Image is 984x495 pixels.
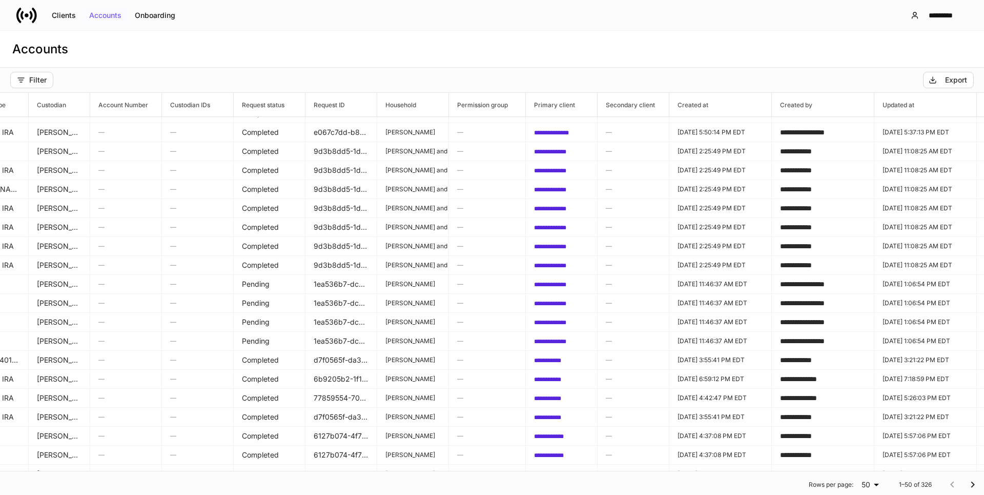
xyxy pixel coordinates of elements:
h6: — [606,412,661,422]
td: 6b9205b2-1f12-4113-a793-2a1c008872e6 [305,369,377,389]
p: [DATE] 2:25:49 PM EDT [678,261,763,269]
p: [DATE] 11:46:37 AM EDT [678,299,763,307]
td: Schwab [29,123,90,142]
td: 2025-08-19T15:08:25.502Z [874,217,977,237]
h6: — [170,374,225,384]
td: Completed [234,369,305,389]
h6: — [606,165,661,175]
p: [DATE] 2:25:49 PM EDT [678,223,763,231]
h6: Request ID [305,100,345,110]
td: 2025-08-17T18:25:49.026Z [669,255,772,275]
p: [PERSON_NAME] [385,337,440,345]
p: [DATE] 2:25:49 PM EDT [678,185,763,193]
h6: — [98,431,153,441]
h6: — [170,146,225,156]
td: 2025-08-18T19:21:22.759Z [874,350,977,370]
td: 908559ee-b64b-4bc5-bf7d-6fb981717f4b [526,217,598,237]
h6: — [170,279,225,289]
p: [PERSON_NAME] and [PERSON_NAME] [385,204,440,212]
td: 2025-08-19T15:08:25.502Z [874,255,977,275]
h6: — [457,222,517,232]
h6: — [606,393,661,403]
p: [DATE] 11:46:37 AM EDT [678,337,763,345]
h6: — [457,393,517,403]
h6: Updated at [874,100,914,110]
h6: — [170,355,225,365]
td: 9d3b8dd5-1d4a-4f14-b6e4-245e8e3a303e [305,217,377,237]
p: [PERSON_NAME] and [PERSON_NAME] [385,147,440,155]
td: 2025-08-19T15:08:25.502Z [874,180,977,199]
p: [PERSON_NAME] [385,299,440,307]
td: 2025-08-17T15:46:37.471Z [669,293,772,313]
td: 2025-08-17T17:06:54.987Z [874,293,977,313]
td: 9d3b8dd5-1d4a-4f14-b6e4-245e8e3a303e [305,180,377,199]
td: 2025-08-18T21:26:03.600Z [874,388,977,408]
td: Completed [234,142,305,161]
td: 9d3b8dd5-1d4a-4f14-b6e4-245e8e3a303e [305,236,377,256]
p: [PERSON_NAME] [385,470,440,478]
td: 2025-08-20T21:37:13.956Z [874,123,977,142]
h6: — [98,298,153,308]
h6: — [457,431,517,441]
h6: — [98,203,153,213]
td: 00037566-bbb7-41a0-9123-be23ec59904c [526,274,598,294]
h6: — [170,127,225,137]
td: 8f55235f-8467-48ae-a972-ce75e154702b [526,369,598,389]
p: [DATE] 11:08:25 AM EDT [883,185,968,193]
p: [DATE] 11:08:25 AM EDT [883,261,968,269]
div: Accounts [89,12,121,19]
p: [DATE] 1:06:54 PM EDT [883,337,968,345]
td: 2025-08-17T15:46:37.473Z [669,312,772,332]
button: Go to next page [962,474,983,495]
h6: Created by [772,100,812,110]
h6: — [457,450,517,460]
span: Request status [234,93,305,116]
td: 2025-08-16T19:55:41.078Z [669,407,772,427]
td: 2025-08-19T20:37:08.375Z [669,426,772,446]
td: 908559ee-b64b-4bc5-bf7d-6fb981717f4b [526,161,598,180]
button: Clients [45,7,83,24]
p: [PERSON_NAME] [385,413,440,421]
h6: — [606,184,661,194]
h6: — [457,165,517,175]
h6: — [98,165,153,175]
p: [DATE] 7:18:59 PM EDT [883,375,968,383]
p: [DATE] 11:08:25 AM EDT [883,166,968,174]
h6: — [98,412,153,422]
h6: — [98,393,153,403]
button: Onboarding [128,7,182,24]
h6: Custodian [29,100,66,110]
h6: Request status [234,100,284,110]
td: Completed [234,161,305,180]
td: 908559ee-b64b-4bc5-bf7d-6fb981717f4b [526,255,598,275]
td: e067c7dd-b818-4f5f-aab4-1c8d5a165366 [305,123,377,142]
td: 2025-08-17T15:46:37.474Z [669,331,772,351]
td: 6127b074-4f79-4c4e-a14a-231c6161e78b [305,464,377,484]
span: Created at [669,93,771,116]
h6: — [457,184,517,194]
p: [DATE] 11:08:25 AM EDT [883,204,968,212]
p: [DATE] 2:25:49 PM EDT [678,242,763,250]
h6: Permission group [449,100,508,110]
td: 1ea536b7-dc57-4358-bf18-cc18153126f0 [305,293,377,313]
td: ac1abe84-065b-44d6-a180-900615c3d4e3 [526,445,598,465]
td: 2025-08-19T15:08:25.502Z [874,236,977,256]
div: Onboarding [135,12,175,19]
td: Schwab [29,426,90,446]
td: Pending [234,331,305,351]
td: 1ea536b7-dc57-4358-bf18-cc18153126f0 [305,331,377,351]
td: 8f55235f-8467-48ae-a972-ce75e154702b [526,388,598,408]
p: [DATE] 11:08:25 AM EDT [883,242,968,250]
p: [DATE] 1:06:54 PM EDT [883,280,968,288]
p: [PERSON_NAME] [385,280,440,288]
h6: — [170,260,225,270]
td: 2025-08-17T15:46:37.466Z [669,274,772,294]
td: 9d3b8dd5-1d4a-4f14-b6e4-245e8e3a303e [305,199,377,218]
h6: — [170,203,225,213]
p: [PERSON_NAME] and [PERSON_NAME] [385,166,440,174]
td: 908559ee-b64b-4bc5-bf7d-6fb981717f4b [526,180,598,199]
h6: — [606,374,661,384]
p: [DATE] 11:08:25 AM EDT [883,223,968,231]
p: [DATE] 5:57:06 PM EDT [883,470,968,478]
h6: — [457,374,517,384]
